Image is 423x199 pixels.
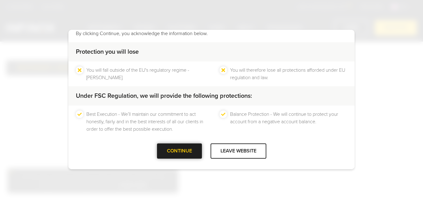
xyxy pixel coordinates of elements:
strong: Protection you will lose [76,48,139,56]
li: You will therefore lose all protections afforded under EU regulation and law. [230,66,347,81]
li: Balance Protection - We will continue to protect your account from a negative account balance. [230,111,347,133]
li: You will fall outside of the EU's regulatory regime - [PERSON_NAME]. [86,66,203,81]
li: Best Execution - We’ll maintain our commitment to act honestly, fairly and in the best interests ... [86,111,203,133]
div: LEAVE WEBSITE [211,143,266,159]
strong: Under FSC Regulation, we will provide the following protections: [76,92,252,100]
p: By clicking Continue, you acknowledge the information below. [76,30,347,37]
div: CONTINUE [157,143,202,159]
